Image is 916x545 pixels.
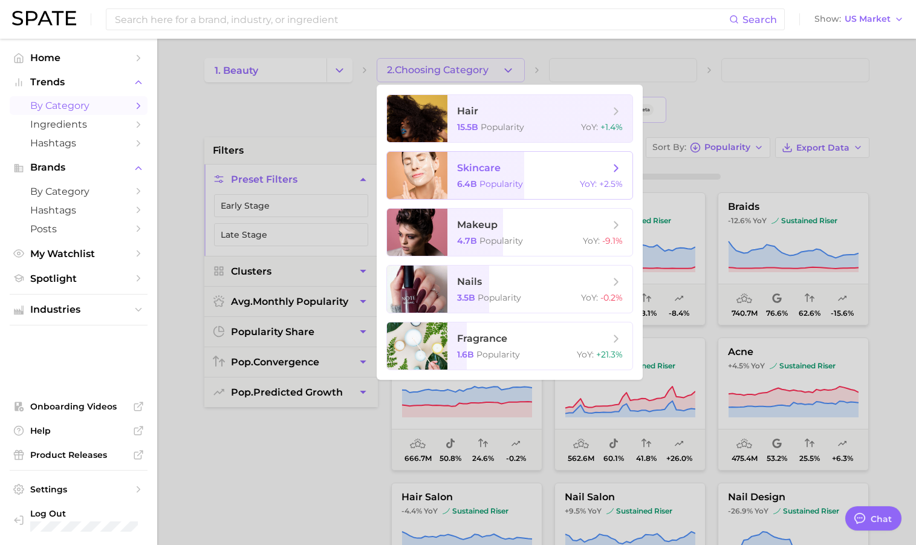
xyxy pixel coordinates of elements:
[10,504,148,535] a: Log out. Currently logged in with e-mail rachel.bronstein@loreal.com.
[583,235,600,246] span: YoY :
[457,122,478,132] span: 15.5b
[599,178,623,189] span: +2.5%
[811,11,907,27] button: ShowUS Market
[457,178,477,189] span: 6.4b
[457,162,501,174] span: skincare
[30,204,127,216] span: Hashtags
[377,85,643,380] ul: 2.Choosing Category
[457,333,507,344] span: fragrance
[10,269,148,288] a: Spotlight
[30,449,127,460] span: Product Releases
[10,201,148,220] a: Hashtags
[10,220,148,238] a: Posts
[476,349,520,360] span: Popularity
[10,115,148,134] a: Ingredients
[457,349,474,360] span: 1.6b
[577,349,594,360] span: YoY :
[479,178,523,189] span: Popularity
[457,276,482,287] span: nails
[457,105,478,117] span: hair
[12,11,76,25] img: SPATE
[478,292,521,303] span: Popularity
[602,235,623,246] span: -9.1%
[30,119,127,130] span: Ingredients
[30,508,151,519] span: Log Out
[845,16,891,22] span: US Market
[10,480,148,498] a: Settings
[30,137,127,149] span: Hashtags
[114,9,729,30] input: Search here for a brand, industry, or ingredient
[30,52,127,64] span: Home
[742,14,777,25] span: Search
[30,223,127,235] span: Posts
[10,158,148,177] button: Brands
[10,446,148,464] a: Product Releases
[30,484,127,495] span: Settings
[30,186,127,197] span: by Category
[581,122,598,132] span: YoY :
[457,292,475,303] span: 3.5b
[10,397,148,416] a: Onboarding Videos
[10,301,148,319] button: Industries
[10,422,148,440] a: Help
[30,248,127,259] span: My Watchlist
[457,219,498,230] span: makeup
[580,178,597,189] span: YoY :
[10,182,148,201] a: by Category
[479,235,523,246] span: Popularity
[30,273,127,284] span: Spotlight
[600,292,623,303] span: -0.2%
[10,73,148,91] button: Trends
[30,304,127,315] span: Industries
[30,425,127,436] span: Help
[814,16,841,22] span: Show
[481,122,524,132] span: Popularity
[10,244,148,263] a: My Watchlist
[30,162,127,173] span: Brands
[457,235,477,246] span: 4.7b
[600,122,623,132] span: +1.4%
[30,401,127,412] span: Onboarding Videos
[596,349,623,360] span: +21.3%
[10,96,148,115] a: by Category
[10,48,148,67] a: Home
[581,292,598,303] span: YoY :
[10,134,148,152] a: Hashtags
[30,100,127,111] span: by Category
[30,77,127,88] span: Trends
